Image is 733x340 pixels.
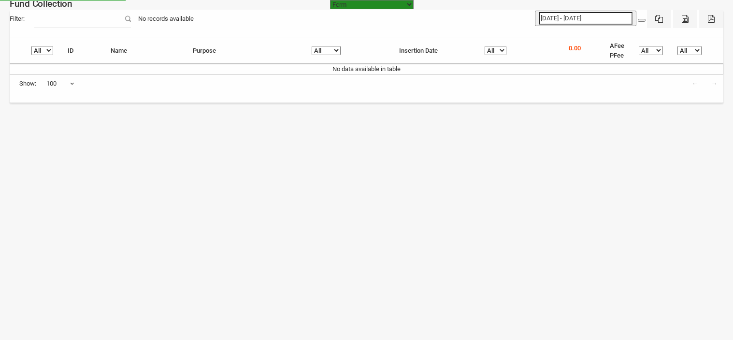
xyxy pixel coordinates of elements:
li: PFee [610,51,624,60]
th: Purpose [186,38,305,64]
button: Pdf [699,10,723,28]
button: Excel [647,10,671,28]
button: CSV [673,10,697,28]
a: → [705,74,723,93]
span: 100 [46,74,75,93]
input: Filter: [34,10,131,28]
th: ID [60,38,103,64]
td: No data available in table [10,64,723,74]
th: Insertion Date [392,38,477,64]
span: Show: [19,79,36,89]
div: No records available [131,10,201,28]
th: Name [103,38,186,64]
li: AFee [610,41,624,51]
p: 0.00 [569,44,581,53]
span: 100 [46,79,74,89]
a: ← [686,74,704,93]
